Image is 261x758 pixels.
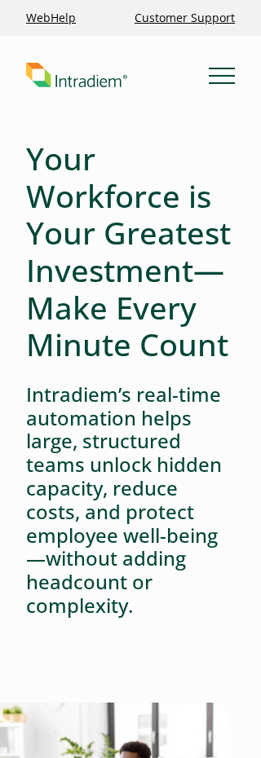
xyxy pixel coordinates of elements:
h4: Intradiem’s real-time automation helps large, structured teams unlock hidden capacity, reduce cos... [26,383,235,618]
button: Mobile Navigation Button [209,62,235,88]
a: Link to homepage of Intradiem [26,63,209,88]
a: Customer Support [128,3,241,33]
a: Link opens in a new window [20,3,82,33]
h1: Your Workforce is Your Greatest Investment—Make Every Minute Count [26,140,235,364]
img: Intradiem [26,63,127,88]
